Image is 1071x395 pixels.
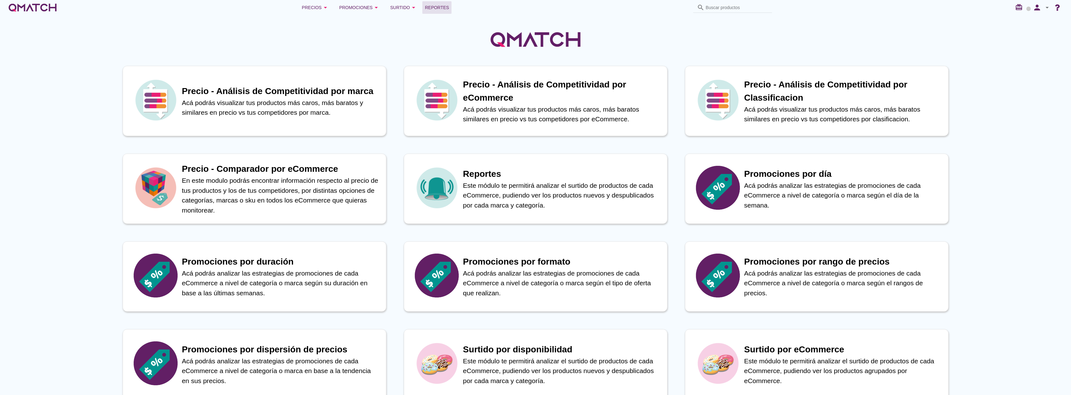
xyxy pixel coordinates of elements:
[697,4,704,11] i: search
[676,66,957,136] a: iconPrecio - Análisis de Competitividad por ClassificacionAcá podrás visualizar tus productos más...
[489,24,583,55] img: QMatchLogo
[463,167,661,181] h1: Reportes
[8,1,58,14] a: white-qmatch-logo
[114,154,395,224] a: iconPrecio - Comparador por eCommerceEn este modulo podrás encontrar información respecto al prec...
[134,78,178,122] img: icon
[302,4,329,11] div: Precios
[415,254,459,298] img: icon
[395,154,676,224] a: iconReportesEste módulo te permitirá analizar el surtido de productos de cada eCommerce, pudiendo...
[182,343,380,356] h1: Promociones por dispersión de precios
[339,4,380,11] div: Promociones
[415,166,459,210] img: icon
[395,66,676,136] a: iconPrecio - Análisis de Competitividad por eCommerceAcá podrás visualizar tus productos más caro...
[390,4,418,11] div: Surtido
[297,1,334,14] button: Precios
[744,255,942,268] h1: Promociones por rango de precios
[114,241,395,312] a: iconPromociones por duraciónAcá podrás analizar las estrategias de promociones de cada eCommerce ...
[463,78,661,104] h1: Precio - Análisis de Competitividad por eCommerce
[744,356,942,386] p: Este módulo te permitirá analizar el surtido de productos de cada eCommerce, pudiendo ver los pro...
[373,4,380,11] i: arrow_drop_down
[134,341,178,385] img: icon
[114,66,395,136] a: iconPrecio - Análisis de Competitividad por marcaAcá podrás visualizar tus productos más caros, m...
[463,104,661,124] p: Acá podrás visualizar tus productos más caros, más baratos similares en precio vs tus competidore...
[744,343,942,356] h1: Surtido por eCommerce
[1015,3,1025,11] i: redeem
[463,268,661,298] p: Acá podrás analizar las estrategias de promociones de cada eCommerce a nivel de categoría o marca...
[334,1,385,14] button: Promociones
[744,268,942,298] p: Acá podrás analizar las estrategias de promociones de cada eCommerce a nivel de categoría o marca...
[463,356,661,386] p: Este módulo te permitirá analizar el surtido de productos de cada eCommerce, pudiendo ver los pro...
[696,78,740,122] img: icon
[182,255,380,268] h1: Promociones por duración
[385,1,423,14] button: Surtido
[182,176,380,215] p: En este modulo podrás encontrar información respecto al precio de tus productos y los de tus comp...
[744,78,942,104] h1: Precio - Análisis de Competitividad por Classificacion
[422,1,452,14] a: Reportes
[463,181,661,210] p: Este módulo te permitirá analizar el surtido de productos de cada eCommerce, pudiendo ver los pro...
[463,343,661,356] h1: Surtido por disponibilidad
[182,85,380,98] h1: Precio - Análisis de Competitividad por marca
[182,356,380,386] p: Acá podrás analizar las estrategias de promociones de cada eCommerce a nivel de categoría o marca...
[395,241,676,312] a: iconPromociones por formatoAcá podrás analizar las estrategias de promociones de cada eCommerce a...
[1031,3,1043,12] i: person
[1043,4,1051,11] i: arrow_drop_down
[182,98,380,118] p: Acá podrás visualizar tus productos más caros, más baratos y similares en precio vs tus competido...
[182,268,380,298] p: Acá podrás analizar las estrategias de promociones de cada eCommerce a nivel de categoría o marca...
[322,4,329,11] i: arrow_drop_down
[744,181,942,210] p: Acá podrás analizar las estrategias de promociones de cada eCommerce a nivel de categoría o marca...
[696,254,740,298] img: icon
[134,254,178,298] img: icon
[676,241,957,312] a: iconPromociones por rango de preciosAcá podrás analizar las estrategias de promociones de cada eC...
[415,341,459,385] img: icon
[696,166,740,210] img: icon
[744,167,942,181] h1: Promociones por día
[415,78,459,122] img: icon
[463,255,661,268] h1: Promociones por formato
[676,154,957,224] a: iconPromociones por díaAcá podrás analizar las estrategias de promociones de cada eCommerce a niv...
[744,104,942,124] p: Acá podrás visualizar tus productos más caros, más baratos similares en precio vs tus competidore...
[134,166,178,210] img: icon
[696,341,740,385] img: icon
[706,3,768,13] input: Buscar productos
[182,162,380,176] h1: Precio - Comparador por eCommerce
[410,4,417,11] i: arrow_drop_down
[425,4,449,11] span: Reportes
